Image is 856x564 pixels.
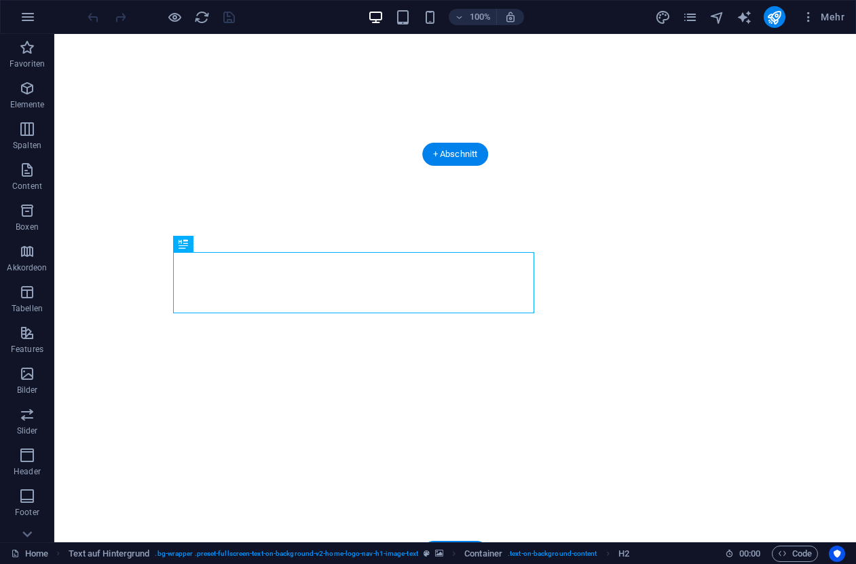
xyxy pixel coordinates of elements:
p: Akkordeon [7,262,47,273]
span: . text-on-background-content [508,546,597,562]
button: 100% [449,9,497,25]
a: Klick, um Auswahl aufzuheben. Doppelklick öffnet Seitenverwaltung [11,546,48,562]
button: Mehr [796,6,850,28]
p: Features [11,344,43,355]
p: Header [14,466,41,477]
div: + Abschnitt [422,541,489,564]
p: Favoriten [10,58,45,69]
i: Navigator [709,10,725,25]
button: reload [193,9,210,25]
p: Elemente [10,99,45,110]
i: Dieses Element ist ein anpassbares Preset [424,550,430,557]
i: Bei Größenänderung Zoomstufe automatisch an das gewählte Gerät anpassen. [504,11,517,23]
p: Spalten [13,140,41,151]
i: Design (Strg+Alt+Y) [655,10,671,25]
button: pages [682,9,699,25]
h6: Session-Zeit [725,546,761,562]
span: Klick zum Auswählen. Doppelklick zum Bearbeiten [69,546,150,562]
button: publish [764,6,785,28]
span: 00 00 [739,546,760,562]
p: Tabellen [12,303,43,314]
div: + Abschnitt [422,143,489,166]
p: Bilder [17,385,38,395]
i: Seiten (Strg+Alt+S) [682,10,698,25]
span: . bg-wrapper .preset-fullscreen-text-on-background-v2-home-logo-nav-h1-image-text [155,546,417,562]
h6: 100% [469,9,491,25]
button: Usercentrics [829,546,845,562]
p: Slider [17,425,38,436]
span: Klick zum Auswählen. Doppelklick zum Bearbeiten [464,546,502,562]
i: AI Writer [737,10,752,25]
p: Boxen [16,222,39,232]
button: Klicke hier, um den Vorschau-Modus zu verlassen [166,9,183,25]
button: design [655,9,671,25]
button: text_generator [737,9,753,25]
i: Seite neu laden [194,10,210,25]
p: Footer [15,507,39,518]
button: Code [772,546,818,562]
nav: breadcrumb [69,546,629,562]
i: Element verfügt über einen Hintergrund [435,550,443,557]
span: Code [778,546,812,562]
p: Content [12,181,42,192]
span: Klick zum Auswählen. Doppelklick zum Bearbeiten [618,546,629,562]
span: : [749,548,751,559]
i: Veröffentlichen [766,10,782,25]
span: Mehr [802,10,844,24]
button: navigator [709,9,726,25]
